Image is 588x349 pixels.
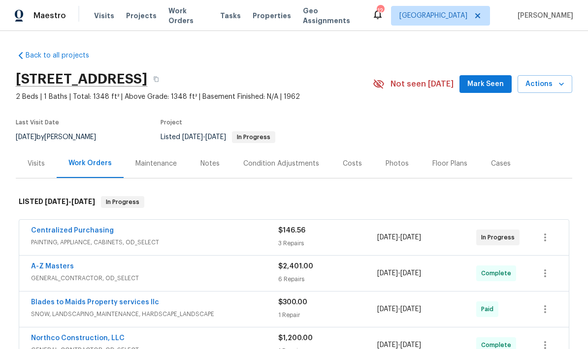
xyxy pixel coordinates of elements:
[68,158,112,168] div: Work Orders
[377,234,398,241] span: [DATE]
[147,70,165,88] button: Copy Address
[31,237,278,247] span: PAINTING, APPLIANCE, CABINETS, OD_SELECT
[400,234,421,241] span: [DATE]
[16,92,373,102] span: 2 Beds | 1 Baths | Total: 1348 ft² | Above Grade: 1348 ft² | Basement Finished: N/A | 1962
[518,75,572,93] button: Actions
[126,11,157,21] span: Projects
[161,134,275,141] span: Listed
[31,273,278,283] span: GENERAL_CONTRACTOR, OD_SELECT
[19,196,95,208] h6: LISTED
[481,268,515,278] span: Complete
[303,6,360,26] span: Geo Assignments
[525,78,564,90] span: Actions
[233,134,274,140] span: In Progress
[220,12,241,19] span: Tasks
[16,131,108,143] div: by [PERSON_NAME]
[205,134,226,141] span: [DATE]
[399,11,467,21] span: [GEOGRAPHIC_DATA]
[182,134,203,141] span: [DATE]
[200,159,220,169] div: Notes
[16,186,572,218] div: LISTED [DATE]-[DATE]In Progress
[400,342,421,349] span: [DATE]
[491,159,511,169] div: Cases
[278,310,377,320] div: 1 Repair
[377,270,398,277] span: [DATE]
[31,227,114,234] a: Centralized Purchasing
[135,159,177,169] div: Maintenance
[16,119,59,125] span: Last Visit Date
[45,198,68,205] span: [DATE]
[377,268,421,278] span: -
[377,233,421,242] span: -
[168,6,208,26] span: Work Orders
[33,11,66,21] span: Maestro
[278,274,377,284] div: 6 Repairs
[514,11,573,21] span: [PERSON_NAME]
[377,306,398,313] span: [DATE]
[182,134,226,141] span: -
[45,198,95,205] span: -
[102,197,143,207] span: In Progress
[161,119,182,125] span: Project
[386,159,409,169] div: Photos
[400,270,421,277] span: [DATE]
[459,75,512,93] button: Mark Seen
[278,299,307,306] span: $300.00
[343,159,362,169] div: Costs
[432,159,467,169] div: Floor Plans
[377,342,398,349] span: [DATE]
[94,11,114,21] span: Visits
[16,51,110,60] a: Back to all projects
[481,304,497,314] span: Paid
[16,134,36,141] span: [DATE]
[31,309,278,319] span: SNOW, LANDSCAPING_MAINTENANCE, HARDSCAPE_LANDSCAPE
[31,263,74,270] a: A-Z Masters
[377,6,384,16] div: 12
[278,335,313,342] span: $1,200.00
[400,306,421,313] span: [DATE]
[278,263,313,270] span: $2,401.00
[278,238,377,248] div: 3 Repairs
[28,159,45,169] div: Visits
[71,198,95,205] span: [DATE]
[467,78,504,90] span: Mark Seen
[481,233,519,242] span: In Progress
[243,159,319,169] div: Condition Adjustments
[391,79,454,89] span: Not seen [DATE]
[278,227,305,234] span: $146.56
[31,335,125,342] a: Northco Construction, LLC
[31,299,159,306] a: Blades to Maids Property services llc
[253,11,291,21] span: Properties
[377,304,421,314] span: -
